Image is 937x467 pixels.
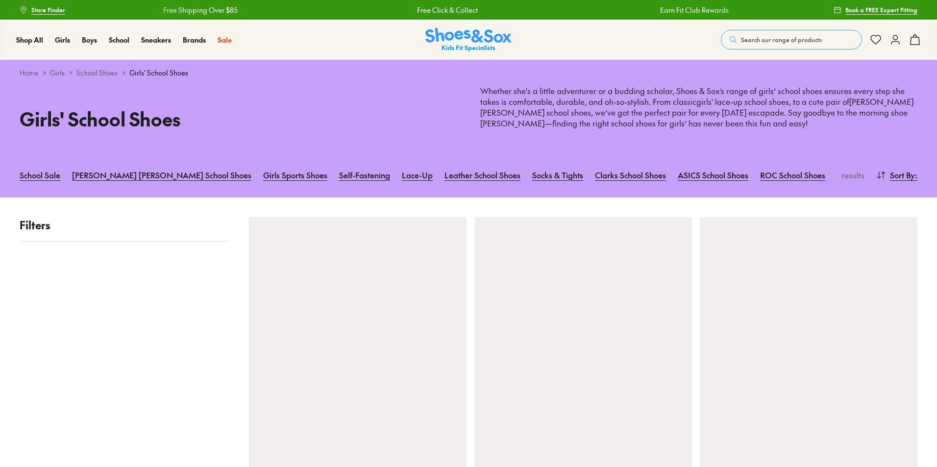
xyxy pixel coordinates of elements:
a: [PERSON_NAME] [PERSON_NAME] school shoes [480,96,913,118]
a: Brands [183,35,206,45]
a: School [109,35,129,45]
a: Leather School Shoes [444,164,520,186]
span: Book a FREE Expert Fitting [845,5,917,14]
a: [PERSON_NAME] [PERSON_NAME] School Shoes [72,164,251,186]
a: Free Shipping Over $85 [158,5,232,15]
a: Free Click & Collect [412,5,472,15]
a: School Shoes [76,68,118,78]
span: Search our range of products [741,35,822,44]
a: Boys [82,35,97,45]
img: SNS_Logo_Responsive.svg [425,28,512,52]
a: Sneakers [141,35,171,45]
a: Shop All [16,35,43,45]
a: ROC School Shoes [760,164,825,186]
a: Book a FREE Expert Fitting [834,1,917,19]
a: Girls Sports Shoes [263,164,327,186]
span: Girls' School Shoes [129,68,188,78]
a: Girls [50,68,65,78]
h1: Girls' School Shoes [20,105,457,133]
p: Filters [20,217,229,233]
a: Sale [218,35,232,45]
a: ASICS School Shoes [678,164,748,186]
button: Sort By: [876,164,917,186]
span: Sort By [890,169,915,181]
button: Search our range of products [721,30,862,49]
a: Kids' School Shoes [837,164,902,186]
a: girls' lace-up school shoes [696,96,789,107]
a: Girls [55,35,70,45]
p: Whether she's a little adventurer or a budding scholar, Shoes & Sox’s range of girls’ school shoe... [480,86,917,129]
a: Self-Fastening [339,164,390,186]
a: Shoes & Sox [425,28,512,52]
p: results [838,169,864,181]
a: Home [20,68,38,78]
a: Clarks School Shoes [595,164,666,186]
a: Earn Fit Club Rewards [655,5,723,15]
div: > > > [20,68,917,78]
a: Lace-Up [402,164,433,186]
span: Store Finder [31,5,65,14]
a: Socks & Tights [532,164,583,186]
a: School Sale [20,164,60,186]
span: : [915,169,917,181]
a: Store Finder [20,1,65,19]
